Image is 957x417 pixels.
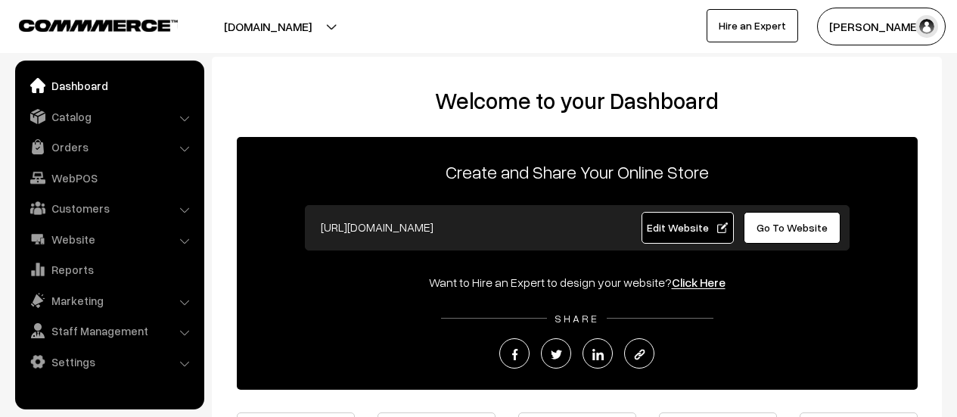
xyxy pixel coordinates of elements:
a: Website [19,226,199,253]
a: Orders [19,133,199,160]
h2: Welcome to your Dashboard [227,87,927,114]
a: Customers [19,194,199,222]
div: Want to Hire an Expert to design your website? [237,273,918,291]
a: Settings [19,348,199,375]
a: Staff Management [19,317,199,344]
a: Go To Website [744,212,841,244]
p: Create and Share Your Online Store [237,158,918,185]
button: [PERSON_NAME] [817,8,946,45]
button: [DOMAIN_NAME] [171,8,365,45]
span: SHARE [547,312,607,325]
a: COMMMERCE [19,15,151,33]
span: Edit Website [647,221,728,234]
a: Catalog [19,103,199,130]
img: COMMMERCE [19,20,178,31]
a: Marketing [19,287,199,314]
a: Edit Website [642,212,734,244]
a: Hire an Expert [707,9,798,42]
a: Dashboard [19,72,199,99]
span: Go To Website [757,221,828,234]
img: user [915,15,938,38]
a: Click Here [672,275,726,290]
a: Reports [19,256,199,283]
a: WebPOS [19,164,199,191]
